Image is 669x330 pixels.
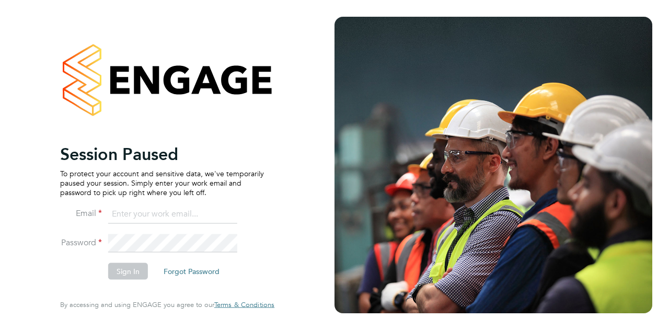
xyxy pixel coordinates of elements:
[60,300,274,309] span: By accessing and using ENGAGE you agree to our
[214,301,274,309] a: Terms & Conditions
[108,205,237,224] input: Enter your work email...
[60,208,102,219] label: Email
[108,263,148,280] button: Sign In
[155,263,228,280] button: Forgot Password
[214,300,274,309] span: Terms & Conditions
[60,143,264,164] h2: Session Paused
[60,168,264,197] p: To protect your account and sensitive data, we've temporarily paused your session. Simply enter y...
[60,237,102,248] label: Password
